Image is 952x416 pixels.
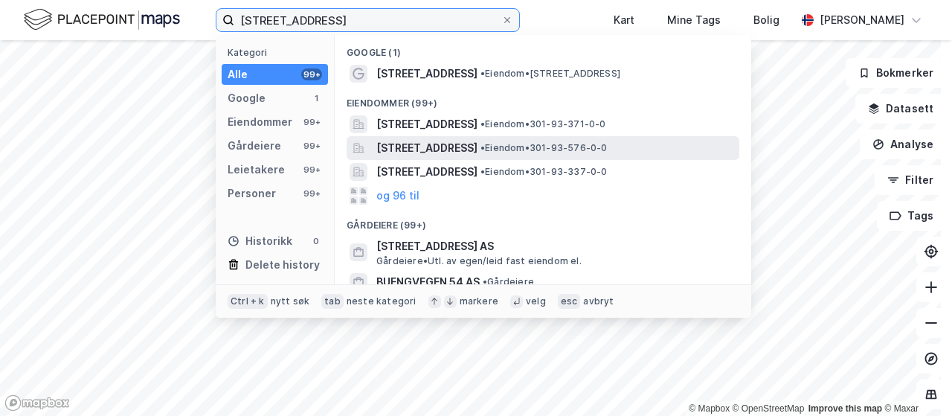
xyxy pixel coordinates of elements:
[376,237,733,255] span: [STREET_ADDRESS] AS
[875,165,946,195] button: Filter
[480,166,485,177] span: •
[228,137,281,155] div: Gårdeiere
[583,295,614,307] div: avbryt
[614,11,634,29] div: Kart
[321,294,344,309] div: tab
[480,142,485,153] span: •
[376,139,477,157] span: [STREET_ADDRESS]
[376,65,477,83] span: [STREET_ADDRESS]
[376,163,477,181] span: [STREET_ADDRESS]
[245,256,320,274] div: Delete history
[480,118,606,130] span: Eiendom • 301-93-371-0-0
[347,295,416,307] div: neste kategori
[228,113,292,131] div: Eiendommer
[234,9,501,31] input: Søk på adresse, matrikkel, gårdeiere, leietakere eller personer
[667,11,721,29] div: Mine Tags
[301,164,322,176] div: 99+
[335,35,751,62] div: Google (1)
[24,7,180,33] img: logo.f888ab2527a4732fd821a326f86c7f29.svg
[526,295,546,307] div: velg
[855,94,946,124] button: Datasett
[820,11,904,29] div: [PERSON_NAME]
[228,161,285,179] div: Leietakere
[860,129,946,159] button: Analyse
[480,68,485,79] span: •
[228,232,292,250] div: Historikk
[310,92,322,104] div: 1
[301,188,322,199] div: 99+
[460,295,498,307] div: markere
[335,86,751,112] div: Eiendommer (99+)
[376,187,419,205] button: og 96 til
[878,345,952,416] div: Kontrollprogram for chat
[480,142,608,154] span: Eiendom • 301-93-576-0-0
[376,273,480,291] span: BUENGVEGEN 54 AS
[301,68,322,80] div: 99+
[228,65,248,83] div: Alle
[846,58,946,88] button: Bokmerker
[376,115,477,133] span: [STREET_ADDRESS]
[335,208,751,234] div: Gårdeiere (99+)
[301,116,322,128] div: 99+
[480,118,485,129] span: •
[228,89,266,107] div: Google
[376,255,582,267] span: Gårdeiere • Utl. av egen/leid fast eiendom el.
[310,235,322,247] div: 0
[228,294,268,309] div: Ctrl + k
[480,166,608,178] span: Eiendom • 301-93-337-0-0
[271,295,310,307] div: nytt søk
[558,294,581,309] div: esc
[228,47,328,58] div: Kategori
[808,403,882,414] a: Improve this map
[483,276,487,287] span: •
[733,403,805,414] a: OpenStreetMap
[878,345,952,416] iframe: Chat Widget
[689,403,730,414] a: Mapbox
[4,394,70,412] a: Mapbox homepage
[228,185,276,202] div: Personer
[483,276,534,288] span: Gårdeiere
[753,11,779,29] div: Bolig
[877,201,946,231] button: Tags
[301,140,322,152] div: 99+
[480,68,620,80] span: Eiendom • [STREET_ADDRESS]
